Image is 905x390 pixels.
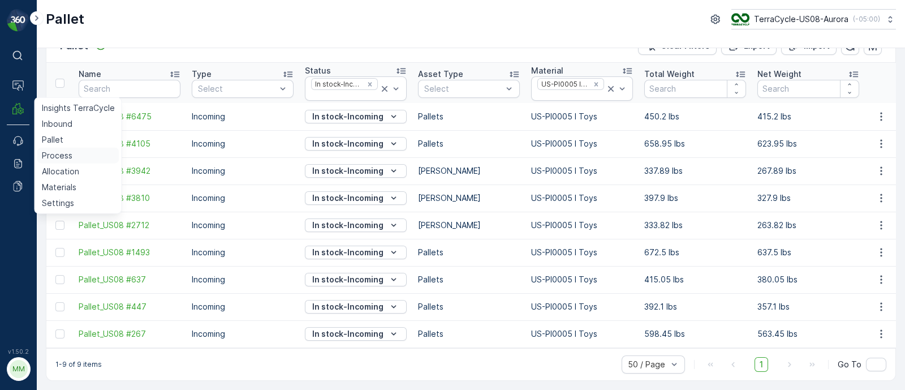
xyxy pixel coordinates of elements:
[757,68,801,80] p: Net Weight
[312,247,383,258] p: In stock-Incoming
[305,137,407,151] button: In stock-Incoming
[79,274,180,285] a: Pallet_US08 #637
[192,328,294,340] p: Incoming
[312,192,383,204] p: In stock-Incoming
[590,80,602,89] div: Remove US-PI0005 I Toys
[312,138,383,149] p: In stock-Incoming
[531,274,633,285] p: US-PI0005 I Toys
[79,165,180,177] a: Pallet_US08 #3942
[644,138,746,149] p: 658.95 lbs
[305,65,331,76] p: Status
[55,275,64,284] div: Toggle Row Selected
[418,111,520,122] p: Pallets
[312,79,363,89] div: In stock-Incoming
[531,328,633,340] p: US-PI0005 I Toys
[312,165,383,177] p: In stock-Incoming
[731,13,749,25] img: image_ci7OI47.png
[644,328,746,340] p: 598.45 lbs
[538,79,589,89] div: US-PI0005 I Toys
[531,165,633,177] p: US-PI0005 I Toys
[192,274,294,285] p: Incoming
[192,301,294,312] p: Incoming
[838,359,861,370] span: Go To
[192,111,294,122] p: Incoming
[531,111,633,122] p: US-PI0005 I Toys
[644,247,746,258] p: 672.5 lbs
[312,111,383,122] p: In stock-Incoming
[305,110,407,123] button: In stock-Incoming
[312,328,383,340] p: In stock-Incoming
[418,165,520,177] p: [PERSON_NAME]
[305,273,407,286] button: In stock-Incoming
[757,274,859,285] p: 380.05 lbs
[531,220,633,231] p: US-PI0005 I Toys
[79,220,180,231] span: Pallet_US08 #2712
[644,274,746,285] p: 415.05 lbs
[757,220,859,231] p: 263.82 lbs
[644,220,746,231] p: 333.82 lbs
[55,302,64,311] div: Toggle Row Selected
[418,328,520,340] p: Pallets
[644,192,746,204] p: 397.9 lbs
[418,138,520,149] p: Pallets
[531,65,563,76] p: Material
[418,68,463,80] p: Asset Type
[757,80,859,98] input: Search
[312,220,383,231] p: In stock-Incoming
[531,192,633,204] p: US-PI0005 I Toys
[757,328,859,340] p: 563.45 lbs
[79,192,180,204] a: Pallet_US08 #3810
[531,138,633,149] p: US-PI0005 I Toys
[757,165,859,177] p: 267.89 lbs
[192,165,294,177] p: Incoming
[55,329,64,338] div: Toggle Row Selected
[7,357,29,381] button: MM
[757,192,859,204] p: 327.9 lbs
[731,9,896,29] button: TerraCycle-US08-Aurora(-05:00)
[79,301,180,312] a: Pallet_US08 #447
[364,80,376,89] div: Remove In stock-Incoming
[644,111,746,122] p: 450.2 lbs
[754,14,848,25] p: TerraCycle-US08-Aurora
[7,9,29,32] img: logo
[757,138,859,149] p: 623.95 lbs
[79,247,180,258] a: Pallet_US08 #1493
[79,328,180,340] span: Pallet_US08 #267
[757,247,859,258] p: 637.5 lbs
[79,80,180,98] input: Search
[853,15,880,24] p: ( -05:00 )
[418,192,520,204] p: [PERSON_NAME]
[192,247,294,258] p: Incoming
[305,300,407,314] button: In stock-Incoming
[644,80,746,98] input: Search
[644,68,695,80] p: Total Weight
[418,301,520,312] p: Pallets
[55,248,64,257] div: Toggle Row Selected
[644,301,746,312] p: 392.1 lbs
[305,164,407,178] button: In stock-Incoming
[531,247,633,258] p: US-PI0005 I Toys
[305,327,407,341] button: In stock-Incoming
[198,83,276,95] p: Select
[46,10,84,28] p: Pallet
[757,111,859,122] p: 415.2 lbs
[755,357,768,372] span: 1
[192,138,294,149] p: Incoming
[192,220,294,231] p: Incoming
[305,246,407,259] button: In stock-Incoming
[757,301,859,312] p: 357.1 lbs
[418,220,520,231] p: [PERSON_NAME]
[424,83,502,95] p: Select
[192,68,212,80] p: Type
[79,111,180,122] a: Pallet_US08 #6475
[55,221,64,230] div: Toggle Row Selected
[79,138,180,149] a: Pallet_US08 #4105
[418,274,520,285] p: Pallets
[55,360,102,369] p: 1-9 of 9 items
[312,301,383,312] p: In stock-Incoming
